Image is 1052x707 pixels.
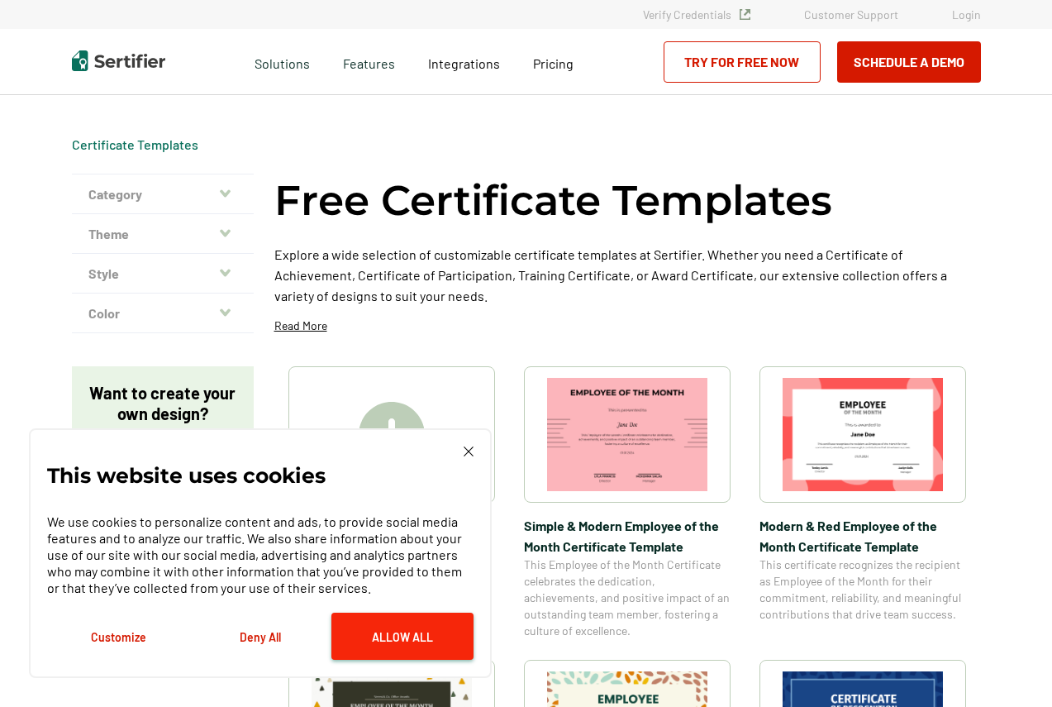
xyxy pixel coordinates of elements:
[47,467,326,484] p: This website uses cookies
[664,41,821,83] a: Try for Free Now
[72,136,198,153] span: Certificate Templates
[88,383,237,424] p: Want to create your own design?
[837,41,981,83] button: Schedule a Demo
[533,51,574,72] a: Pricing
[47,613,189,660] button: Customize
[359,402,425,468] img: Create A Blank Certificate
[72,174,254,214] button: Category
[72,254,254,294] button: Style
[524,515,731,557] span: Simple & Modern Employee of the Month Certificate Template
[72,214,254,254] button: Theme
[804,7,898,21] a: Customer Support
[533,55,574,71] span: Pricing
[524,557,731,639] span: This Employee of the Month Certificate celebrates the dedication, achievements, and positive impa...
[274,244,981,306] p: Explore a wide selection of customizable certificate templates at Sertifier. Whether you need a C...
[274,174,832,227] h1: Free Certificate Templates
[740,9,750,20] img: Verified
[759,557,966,623] span: This certificate recognizes the recipient as Employee of the Month for their commitment, reliabil...
[969,628,1052,707] iframe: Chat Widget
[464,447,474,456] img: Cookie Popup Close
[428,55,500,71] span: Integrations
[547,378,707,491] img: Simple & Modern Employee of the Month Certificate Template
[72,136,198,152] a: Certificate Templates
[274,318,327,334] p: Read More
[343,51,395,72] span: Features
[331,613,474,660] button: Allow All
[759,366,966,639] a: Modern & Red Employee of the Month Certificate TemplateModern & Red Employee of the Month Certifi...
[759,515,966,557] span: Modern & Red Employee of the Month Certificate Template
[783,378,943,491] img: Modern & Red Employee of the Month Certificate Template
[72,50,165,71] img: Sertifier | Digital Credentialing Platform
[952,7,981,21] a: Login
[255,51,310,72] span: Solutions
[189,613,331,660] button: Deny All
[524,366,731,639] a: Simple & Modern Employee of the Month Certificate TemplateSimple & Modern Employee of the Month C...
[47,514,474,596] p: We use cookies to personalize content and ads, to provide social media features and to analyze ou...
[72,136,198,153] div: Breadcrumb
[643,7,750,21] a: Verify Credentials
[72,294,254,333] button: Color
[428,51,500,72] a: Integrations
